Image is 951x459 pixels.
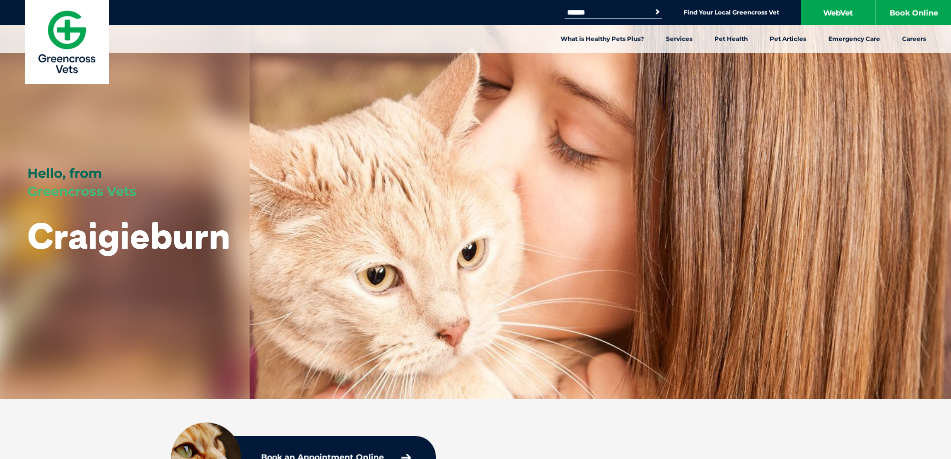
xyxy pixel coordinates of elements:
[27,216,230,255] h1: Craigieburn
[703,25,759,53] a: Pet Health
[655,25,703,53] a: Services
[550,25,655,53] a: What is Healthy Pets Plus?
[683,8,779,16] a: Find Your Local Greencross Vet
[27,165,102,181] span: Hello, from
[652,7,662,17] button: Search
[817,25,891,53] a: Emergency Care
[27,183,136,199] span: Greencross Vets
[759,25,817,53] a: Pet Articles
[891,25,937,53] a: Careers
